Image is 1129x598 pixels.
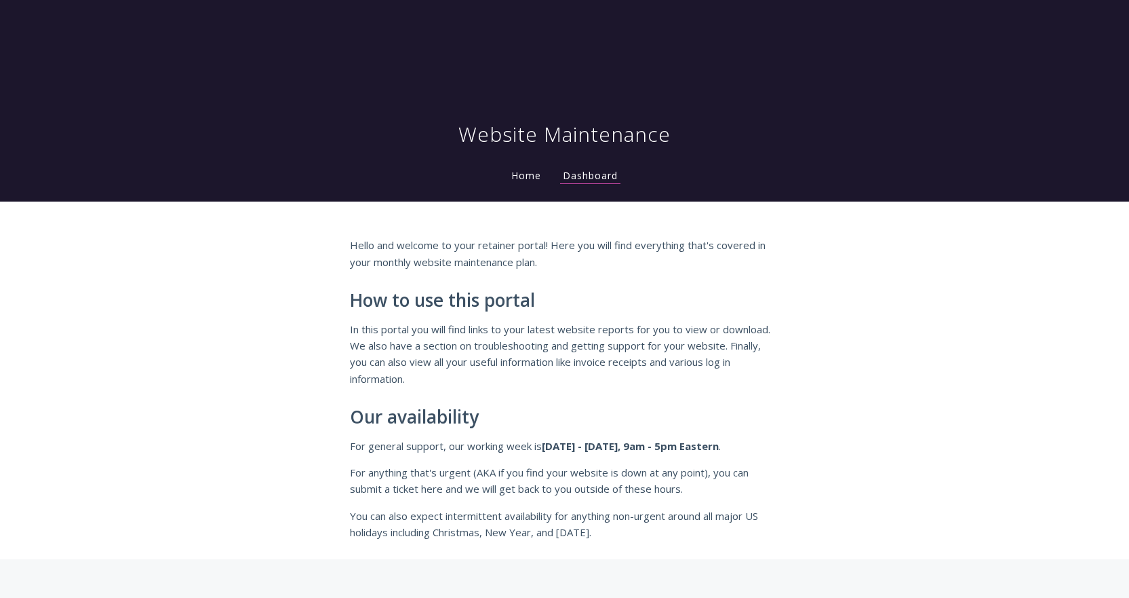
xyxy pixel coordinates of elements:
p: You can also expect intermittent availability for anything non-urgent around all major US holiday... [350,508,780,541]
p: In this portal you will find links to your latest website reports for you to view or download. We... [350,321,780,388]
a: Home [509,169,544,182]
h1: Website Maintenance [458,121,671,148]
p: For anything that's urgent (AKA if you find your website is down at any point), you can submit a ... [350,464,780,498]
p: Hello and welcome to your retainer portal! Here you will find everything that's covered in your m... [350,237,780,270]
h2: Our availability [350,407,780,428]
p: For general support, our working week is . [350,438,780,454]
h2: How to use this portal [350,291,780,311]
strong: [DATE] - [DATE], 9am - 5pm Eastern [542,439,719,453]
a: Dashboard [560,169,620,184]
